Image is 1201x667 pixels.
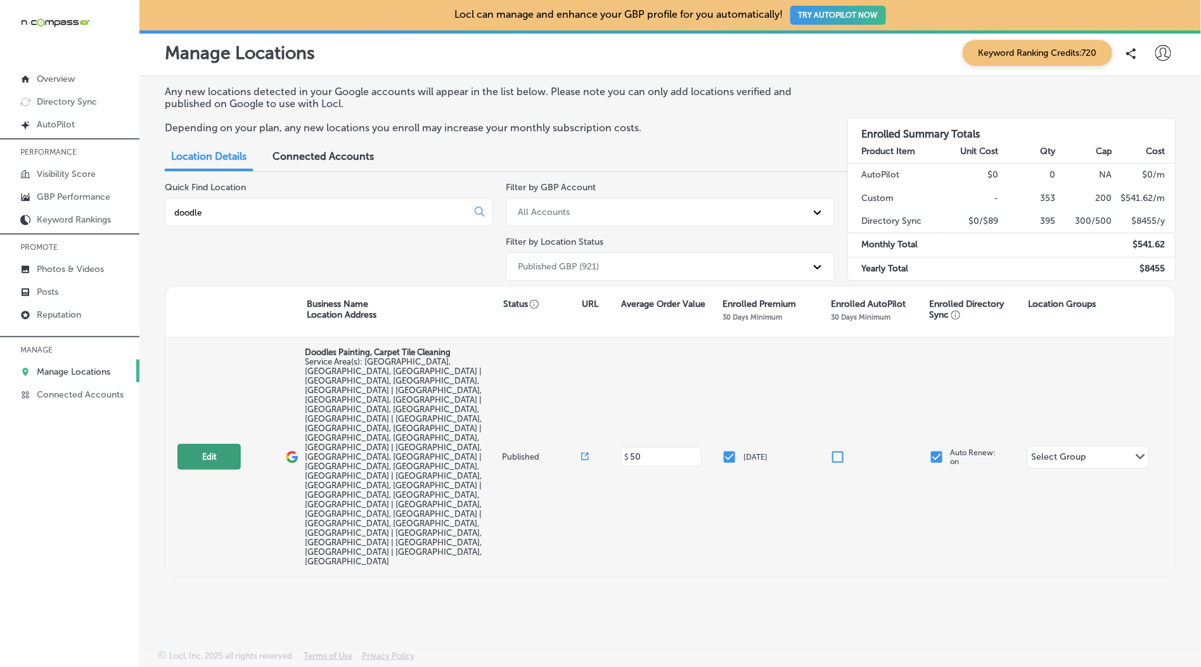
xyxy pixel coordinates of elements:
[1113,187,1175,210] td: $ 541.62 /m
[305,357,482,566] span: Cocoa, FL, USA | Viera, FL, USA | Palm Bay, FL, USA | Melbourne, FL, USA | Rockledge, FL, USA | V...
[503,299,582,309] p: Status
[1056,140,1113,164] th: Cap
[37,264,104,275] p: Photos & Videos
[286,451,299,463] img: logo
[37,389,124,400] p: Connected Accounts
[831,313,890,321] p: 30 Days Minimum
[723,313,782,321] p: 30 Days Minimum
[165,86,822,110] p: Any new locations detected in your Google accounts will appear in the list below. Please note you...
[503,452,582,462] p: Published
[848,233,942,257] td: Monthly Total
[951,448,996,466] p: Auto Renew: on
[942,210,999,233] td: $0/$89
[999,164,1056,187] td: 0
[1028,299,1096,309] p: Location Groups
[165,182,246,193] label: Quick Find Location
[790,6,886,25] button: TRY AUTOPILOT NOW
[723,299,796,309] p: Enrolled Premium
[37,191,110,202] p: GBP Performance
[169,651,294,661] p: Locl, Inc. 2025 all rights reserved.
[362,651,414,667] a: Privacy Policy
[37,287,58,297] p: Posts
[307,299,376,320] p: Business Name Location Address
[506,182,596,193] label: Filter by GBP Account
[942,164,999,187] td: $0
[37,309,81,320] p: Reputation
[1113,210,1175,233] td: $ 8455 /y
[942,140,999,164] th: Unit Cost
[37,214,111,225] p: Keyword Rankings
[862,146,916,157] strong: Product Item
[518,207,570,217] div: All Accounts
[273,150,374,162] span: Connected Accounts
[20,16,90,29] img: 660ab0bf-5cc7-4cb8-ba1c-48b5ae0f18e60NCTV_CLogo_TV_Black_-500x88.png
[1031,451,1086,466] div: Select Group
[1113,233,1175,257] td: $ 541.62
[848,210,942,233] td: Directory Sync
[171,150,247,162] span: Location Details
[848,119,1175,140] h3: Enrolled Summary Totals
[1113,257,1175,280] td: $ 8455
[999,140,1056,164] th: Qty
[1056,210,1113,233] td: 300/500
[831,299,906,309] p: Enrolled AutoPilot
[1056,187,1113,210] td: 200
[999,210,1056,233] td: 395
[848,164,942,187] td: AutoPilot
[1113,140,1175,164] th: Cost
[930,299,1022,320] p: Enrolled Directory Sync
[173,207,465,218] input: All Locations
[37,74,75,84] p: Overview
[506,236,603,247] label: Filter by Location Status
[942,187,999,210] td: -
[305,347,499,357] p: Doodles Painting, Carpet Tile Cleaning
[999,187,1056,210] td: 353
[624,453,629,462] p: $
[165,122,822,134] p: Depending on your plan, any new locations you enroll may increase your monthly subscription costs.
[37,366,110,377] p: Manage Locations
[37,96,97,107] p: Directory Sync
[37,169,96,179] p: Visibility Score
[1113,164,1175,187] td: $ 0 /m
[963,40,1112,66] span: Keyword Ranking Credits: 720
[37,119,75,130] p: AutoPilot
[743,453,767,462] p: [DATE]
[304,651,352,667] a: Terms of Use
[518,261,599,272] div: Published GBP (921)
[165,42,315,63] p: Manage Locations
[622,299,706,309] p: Average Order Value
[848,257,942,280] td: Yearly Total
[177,444,241,470] button: Edit
[582,299,598,309] p: URL
[1056,164,1113,187] td: NA
[848,187,942,210] td: Custom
